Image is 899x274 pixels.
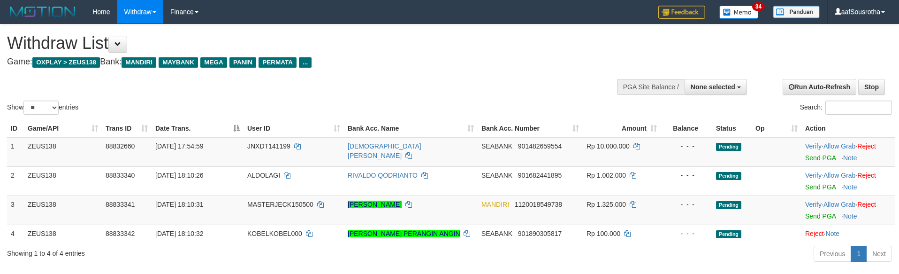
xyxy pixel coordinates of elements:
[858,79,885,95] a: Stop
[7,166,24,196] td: 2
[24,120,102,137] th: Game/API: activate to sort column ascending
[106,142,135,150] span: 88832660
[783,79,856,95] a: Run Auto-Refresh
[7,225,24,242] td: 4
[155,201,203,208] span: [DATE] 18:10:31
[752,120,801,137] th: Op: activate to sort column ascending
[247,230,302,237] span: KOBELKOBEL000
[348,201,402,208] a: [PERSON_NAME]
[587,230,620,237] span: Rp 100.000
[805,154,836,162] a: Send PGA
[7,5,78,19] img: MOTION_logo.png
[866,246,892,262] a: Next
[805,201,822,208] a: Verify
[716,143,741,151] span: Pending
[102,120,152,137] th: Trans ID: activate to sort column ascending
[664,171,709,180] div: - - -
[478,120,583,137] th: Bank Acc. Number: activate to sort column ascending
[259,57,297,68] span: PERMATA
[814,246,851,262] a: Previous
[658,6,705,19] img: Feedback.jpg
[247,142,290,150] span: JNXDT141199
[155,172,203,179] span: [DATE] 18:10:26
[823,201,857,208] span: ·
[823,172,857,179] span: ·
[23,101,59,115] select: Showentries
[518,142,562,150] span: Copy 901482659554 to clipboard
[691,83,735,91] span: None selected
[348,230,460,237] a: [PERSON_NAME] PERANGIN ANGIN
[773,6,820,18] img: panduan.png
[805,172,822,179] a: Verify
[24,166,102,196] td: ZEUS138
[229,57,256,68] span: PANIN
[7,34,590,53] h1: Withdraw List
[481,142,512,150] span: SEABANK
[664,200,709,209] div: - - -
[617,79,685,95] div: PGA Site Balance /
[664,229,709,238] div: - - -
[823,142,857,150] span: ·
[155,142,203,150] span: [DATE] 17:54:59
[155,230,203,237] span: [DATE] 18:10:32
[159,57,198,68] span: MAYBANK
[716,172,741,180] span: Pending
[843,154,857,162] a: Note
[7,196,24,225] td: 3
[7,101,78,115] label: Show entries
[106,201,135,208] span: 88833341
[7,245,367,258] div: Showing 1 to 4 of 4 entries
[823,142,855,150] a: Allow Grab
[800,101,892,115] label: Search:
[685,79,747,95] button: None selected
[801,196,895,225] td: · ·
[518,230,562,237] span: Copy 901890305817 to clipboard
[515,201,562,208] span: Copy 1120018549738 to clipboard
[122,57,156,68] span: MANDIRI
[344,120,478,137] th: Bank Acc. Name: activate to sort column ascending
[843,212,857,220] a: Note
[712,120,752,137] th: Status
[843,183,857,191] a: Note
[825,101,892,115] input: Search:
[801,166,895,196] td: · ·
[106,172,135,179] span: 88833340
[801,120,895,137] th: Action
[826,230,840,237] a: Note
[32,57,100,68] span: OXPLAY > ZEUS138
[152,120,244,137] th: Date Trans.: activate to sort column descending
[857,142,876,150] a: Reject
[587,172,626,179] span: Rp 1.002.000
[481,201,509,208] span: MANDIRI
[587,201,626,208] span: Rp 1.325.000
[106,230,135,237] span: 88833342
[716,201,741,209] span: Pending
[481,230,512,237] span: SEABANK
[247,201,313,208] span: MASTERJECK150500
[857,172,876,179] a: Reject
[7,120,24,137] th: ID
[587,142,630,150] span: Rp 10.000.000
[299,57,312,68] span: ...
[481,172,512,179] span: SEABANK
[801,225,895,242] td: ·
[801,137,895,167] td: · ·
[716,230,741,238] span: Pending
[583,120,661,137] th: Amount: activate to sort column ascending
[719,6,759,19] img: Button%20Memo.svg
[664,141,709,151] div: - - -
[752,2,765,11] span: 34
[851,246,867,262] a: 1
[24,225,102,242] td: ZEUS138
[805,212,836,220] a: Send PGA
[805,142,822,150] a: Verify
[24,196,102,225] td: ZEUS138
[348,172,418,179] a: RIVALDO QODRIANTO
[247,172,280,179] span: ALDOLAGI
[200,57,227,68] span: MEGA
[244,120,344,137] th: User ID: activate to sort column ascending
[661,120,712,137] th: Balance
[823,172,855,179] a: Allow Grab
[348,142,421,159] a: [DEMOGRAPHIC_DATA][PERSON_NAME]
[24,137,102,167] td: ZEUS138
